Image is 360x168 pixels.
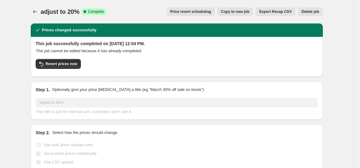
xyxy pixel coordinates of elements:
[167,7,215,16] button: Price revert scheduling
[44,160,73,164] span: Use CSV upload
[170,9,211,14] span: Price revert scheduling
[31,7,39,16] button: Price change jobs
[36,49,142,53] i: This job cannot be edited because it has already completed.
[221,9,250,14] span: Copy to new job
[44,151,97,156] span: Set product prices individually
[36,130,50,136] h2: Step 2.
[36,109,131,114] span: This title is just for internal use, customers won't see it
[42,27,97,33] h2: Prices changed successfully
[44,143,93,147] span: Use bulk price change rules
[36,87,50,93] h2: Step 1.
[52,130,117,136] p: Select how the prices should change
[36,98,318,107] input: 30% off holiday sale
[45,61,77,66] span: Revert prices now
[255,7,295,16] button: Export Recap CSV
[298,7,323,16] button: Delete job
[36,41,318,47] h2: This job successfully completed on [DATE] 12:04 PM.
[36,59,81,69] button: Revert prices now
[52,87,204,93] p: Optionally give your price [MEDICAL_DATA] a title (eg "March 30% off sale on boots")
[302,9,319,14] span: Delete job
[41,8,79,15] span: adjust to 20%
[88,9,104,14] span: Complete
[259,9,291,14] span: Export Recap CSV
[217,7,253,16] button: Copy to new job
